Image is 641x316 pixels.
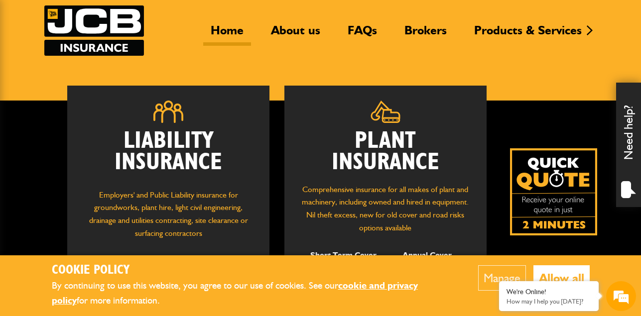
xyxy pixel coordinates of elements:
[510,148,597,235] a: Get your insurance quote isn just 2-minutes
[44,5,144,56] img: JCB Insurance Services logo
[82,189,255,245] p: Employers' and Public Liability insurance for groundworks, plant hire, light civil engineering, d...
[299,183,472,234] p: Comprehensive insurance for all makes of plant and machinery, including owned and hired in equipm...
[467,23,589,46] a: Products & Services
[52,263,448,278] h2: Cookie Policy
[616,83,641,207] div: Need help?
[203,23,251,46] a: Home
[478,265,526,291] button: Manage
[309,249,378,262] p: Short Term Cover
[397,23,454,46] a: Brokers
[52,280,418,307] a: cookie and privacy policy
[44,5,144,56] a: JCB Insurance Services
[340,23,385,46] a: FAQs
[52,278,448,309] p: By continuing to use this website, you agree to our use of cookies. See our for more information.
[263,23,328,46] a: About us
[299,130,472,173] h2: Plant Insurance
[533,265,590,291] button: Allow all
[393,249,462,262] p: Annual Cover
[507,288,591,296] div: We're Online!
[82,130,255,179] h2: Liability Insurance
[507,298,591,305] p: How may I help you today?
[510,148,597,235] img: Quick Quote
